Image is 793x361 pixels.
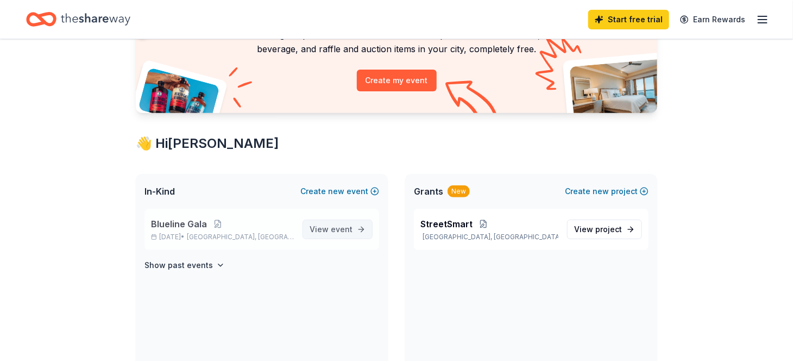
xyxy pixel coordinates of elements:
span: project [595,225,622,234]
button: Createnewevent [300,185,379,198]
h4: Show past events [144,259,213,272]
a: View event [303,220,373,239]
p: [DATE] • [151,233,294,241]
a: Home [26,7,130,32]
button: Create my event [357,70,437,91]
div: New [448,185,470,197]
a: Start free trial [588,10,669,29]
img: Curvy arrow [445,80,500,121]
div: 👋 Hi [PERSON_NAME] [136,135,657,152]
span: event [331,225,353,234]
span: new [593,185,609,198]
a: View project [567,220,642,239]
span: new [328,185,344,198]
span: In-Kind [144,185,175,198]
span: Blueline Gala [151,217,207,231]
button: Show past events [144,259,225,272]
span: View [574,223,622,236]
span: View [310,223,353,236]
span: StreetSmart [420,217,473,231]
a: Earn Rewards [674,10,752,29]
p: [GEOGRAPHIC_DATA], [GEOGRAPHIC_DATA] [420,233,558,241]
p: Looking for product donations too? Find companies that donate food, beverage, and raffle and auct... [149,28,644,57]
button: Createnewproject [565,185,649,198]
span: [GEOGRAPHIC_DATA], [GEOGRAPHIC_DATA] [187,233,294,241]
span: Grants [414,185,443,198]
